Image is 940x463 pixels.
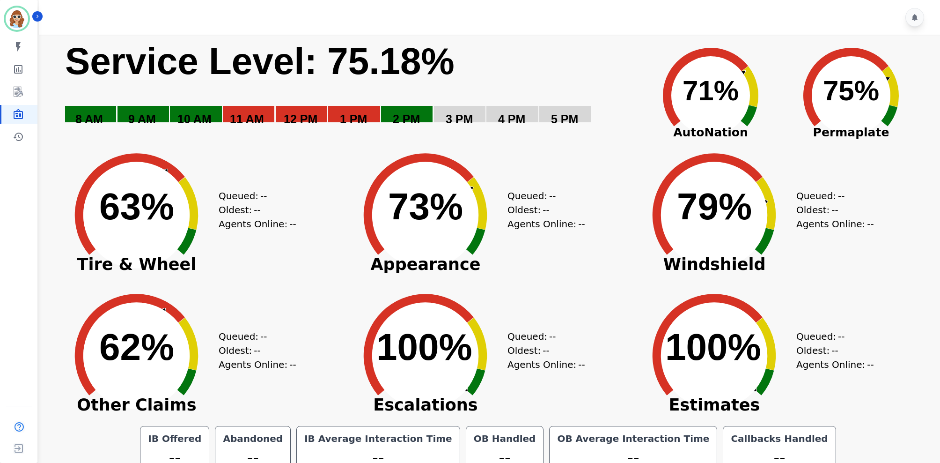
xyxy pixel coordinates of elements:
[289,358,296,372] span: --
[632,260,796,269] span: Windshield
[677,186,752,227] text: 79%
[376,326,472,368] text: 100%
[221,432,285,445] div: Abandoned
[796,203,867,217] div: Oldest:
[55,260,219,269] span: Tire & Wheel
[507,344,578,358] div: Oldest:
[472,432,538,445] div: OB Handled
[507,189,578,203] div: Queued:
[729,432,830,445] div: Callbacks Handled
[831,203,838,217] span: --
[543,203,549,217] span: --
[254,203,260,217] span: --
[665,326,761,368] text: 100%
[6,7,28,30] img: Bordered avatar
[128,112,156,126] text: 9 AM
[344,400,507,410] span: Escalations
[555,432,711,445] div: OB Average Interaction Time
[578,217,585,231] span: --
[796,344,867,358] div: Oldest:
[640,124,781,142] span: AutoNation
[796,189,867,203] div: Queued:
[65,40,455,82] text: Service Level: 75.18%
[219,203,289,217] div: Oldest:
[796,358,876,372] div: Agents Online:
[146,432,203,445] div: IB Offered
[781,124,921,142] span: Permaplate
[219,189,289,203] div: Queued:
[302,432,454,445] div: IB Average Interaction Time
[507,358,587,372] div: Agents Online:
[219,217,298,231] div: Agents Online:
[507,203,578,217] div: Oldest:
[549,329,556,344] span: --
[838,189,845,203] span: --
[289,217,296,231] span: --
[867,358,874,372] span: --
[578,358,585,372] span: --
[344,260,507,269] span: Appearance
[230,112,264,126] text: 11 AM
[75,112,103,126] text: 8 AM
[498,112,525,126] text: 4 PM
[388,186,463,227] text: 73%
[838,329,845,344] span: --
[507,329,578,344] div: Queued:
[549,189,556,203] span: --
[632,400,796,410] span: Estimates
[507,217,587,231] div: Agents Online:
[831,344,838,358] span: --
[260,189,267,203] span: --
[446,112,473,126] text: 3 PM
[219,329,289,344] div: Queued:
[683,75,739,106] text: 71%
[340,112,367,126] text: 1 PM
[219,344,289,358] div: Oldest:
[867,217,874,231] span: --
[543,344,549,358] span: --
[551,112,578,126] text: 5 PM
[99,326,174,368] text: 62%
[796,329,867,344] div: Queued:
[99,186,174,227] text: 63%
[55,400,219,410] span: Other Claims
[254,344,260,358] span: --
[64,38,635,139] svg: Service Level: 0%
[796,217,876,231] div: Agents Online:
[260,329,267,344] span: --
[177,112,212,126] text: 10 AM
[393,112,420,126] text: 2 PM
[823,75,879,106] text: 75%
[219,358,298,372] div: Agents Online:
[284,112,317,126] text: 12 PM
